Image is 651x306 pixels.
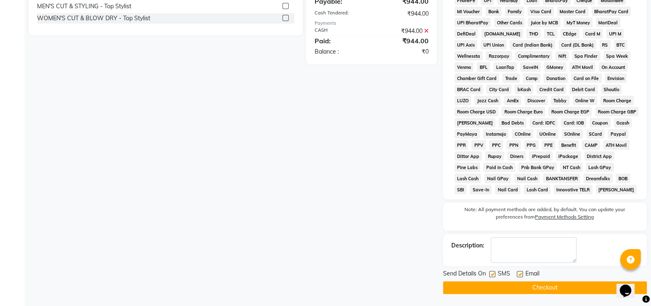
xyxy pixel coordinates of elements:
[569,85,598,94] span: Debit Card
[493,62,517,72] span: LoanTap
[572,51,600,61] span: Spa Finder
[308,36,371,46] div: Paid:
[443,269,486,280] span: Send Details On
[371,36,435,46] div: ₹944.00
[512,129,533,139] span: COnline
[455,62,474,72] span: Venmo
[455,162,481,172] span: Pine Labs
[474,96,501,105] span: Jazz Cash
[600,96,634,105] span: Room Charge
[486,85,511,94] span: City Card
[557,7,588,16] span: Master Card
[455,73,499,83] span: Chamber Gift Card
[510,40,555,49] span: Card (Indian Bank)
[592,7,631,16] span: BharatPay Card
[604,51,631,61] span: Spa Week
[455,107,499,116] span: Room Charge USD
[530,118,558,127] span: Card: IDFC
[561,118,586,127] span: Card: IOB
[544,73,568,83] span: Donation
[535,213,594,221] label: Payment Methods Setting
[542,140,555,150] span: PPE
[37,2,131,11] div: MEN'S CUT & STYLING - Top Stylist
[371,9,435,18] div: ₹944.00
[455,185,467,194] span: SBI
[548,107,592,116] span: Room Charge EGP
[583,29,603,38] span: Card M
[483,162,515,172] span: Paid in Cash
[515,51,552,61] span: Complimentary
[543,174,580,183] span: BANKTANSFER
[586,162,614,172] span: Lash GPay
[558,40,596,49] span: Card (DL Bank)
[529,151,553,161] span: iPrepaid
[562,129,583,139] span: SOnline
[584,151,615,161] span: District App
[558,140,579,150] span: Benefit
[525,96,548,105] span: Discover
[455,129,480,139] span: PayMaya
[455,85,483,94] span: BRAC Card
[573,96,597,105] span: Online W
[507,151,526,161] span: Diners
[499,118,526,127] span: Bad Debts
[555,51,569,61] span: Nift
[608,129,628,139] span: Paypal
[599,62,628,72] span: On Account
[524,185,551,194] span: Lash Card
[582,140,600,150] span: CAMP
[471,140,486,150] span: PPV
[455,96,471,105] span: LUZO
[451,206,639,224] label: Note: All payment methods are added, by default. You can update your preferences from
[455,140,469,150] span: PPR
[455,40,478,49] span: UPI Axis
[556,151,581,161] span: iPackage
[495,185,520,194] span: Nail Card
[481,40,506,49] span: UPI Union
[489,140,503,150] span: PPC
[485,151,504,161] span: Rupay
[504,96,521,105] span: AmEx
[603,140,630,150] span: ATH Movil
[455,7,483,16] span: MI Voucher
[523,73,540,83] span: Comp
[470,185,492,194] span: Save-In
[481,29,523,38] span: [DOMAIN_NAME]
[483,129,509,139] span: Instamojo
[455,151,482,161] span: Dittor App
[525,269,539,280] span: Email
[554,185,593,194] span: Innovative TELR
[614,40,628,49] span: BTC
[502,107,545,116] span: Room Charge Euro
[515,85,533,94] span: bKash
[527,7,554,16] span: Visa Card
[600,40,611,49] span: RS
[498,269,510,280] span: SMS
[308,47,371,56] div: Balance :
[505,7,524,16] span: Family
[544,29,557,38] span: TCL
[514,174,540,183] span: Nail Cash
[605,73,627,83] span: Envision
[518,162,557,172] span: Pnb Bank GPay
[37,14,150,23] div: WOMEN'S CUT & BLOW DRY - Top Stylist
[528,18,560,27] span: Juice by MCB
[590,118,611,127] span: Coupon
[569,62,596,72] span: ATH Movil
[595,107,639,116] span: Room Charge GBP
[596,18,621,27] span: MariDeal
[586,129,605,139] span: SCard
[616,174,630,183] span: BOB
[371,27,435,35] div: ₹944.00
[371,47,435,56] div: ₹0
[502,73,520,83] span: Trade
[494,18,525,27] span: Other Cards
[455,18,491,27] span: UPI BharatPay
[544,62,566,72] span: GMoney
[308,27,371,35] div: CASH
[484,174,511,183] span: Nail GPay
[506,140,521,150] span: PPN
[560,162,583,172] span: NT Cash
[455,118,496,127] span: [PERSON_NAME]
[583,174,613,183] span: Dreamfolks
